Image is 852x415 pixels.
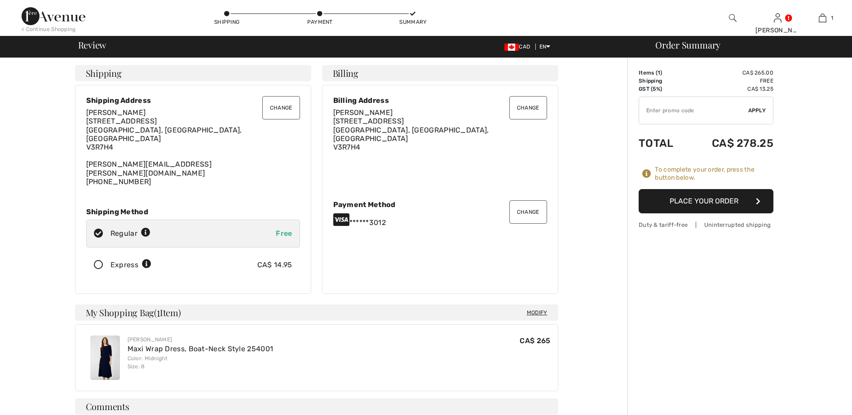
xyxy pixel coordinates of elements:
h4: Comments [75,398,558,415]
td: Items ( ) [639,69,687,77]
div: Order Summary [645,40,847,49]
span: [PERSON_NAME] [333,108,393,117]
div: Summary [399,18,426,26]
img: 1ère Avenue [22,7,85,25]
span: Free [276,229,292,238]
span: CA$ 265 [520,336,550,345]
div: Regular [110,228,150,239]
img: My Info [774,13,781,23]
button: Change [509,200,547,224]
td: Shipping [639,77,687,85]
span: [STREET_ADDRESS] [GEOGRAPHIC_DATA], [GEOGRAPHIC_DATA], [GEOGRAPHIC_DATA] V3R7H4 [86,117,242,151]
button: Place Your Order [639,189,773,213]
div: Color: Midnight Size: 8 [128,354,274,371]
div: [PERSON_NAME] [755,26,799,35]
span: Billing [333,69,358,78]
td: Total [639,128,687,159]
div: Shipping Method [86,207,300,216]
span: EN [539,44,551,50]
div: Billing Address [333,96,547,105]
div: Duty & tariff-free | Uninterrupted shipping [639,221,773,229]
span: 1 [831,14,833,22]
div: [PERSON_NAME] [128,336,274,344]
div: [PERSON_NAME][EMAIL_ADDRESS][PERSON_NAME][DOMAIN_NAME] [PHONE_NUMBER] [86,108,300,186]
span: 1 [658,70,660,76]
div: Payment Method [333,200,547,209]
span: Apply [748,106,766,115]
button: Change [262,96,300,119]
td: Free [687,77,773,85]
h4: My Shopping Bag [75,305,558,321]
td: CA$ 13.25 [687,85,773,93]
img: Canadian Dollar [504,44,519,51]
div: Payment [306,18,333,26]
a: Sign In [774,13,781,22]
div: CA$ 14.95 [257,260,292,270]
button: Change [509,96,547,119]
td: CA$ 278.25 [687,128,773,159]
span: Modify [527,308,547,317]
span: [STREET_ADDRESS] [GEOGRAPHIC_DATA], [GEOGRAPHIC_DATA], [GEOGRAPHIC_DATA] V3R7H4 [333,117,489,151]
input: Promo code [639,97,748,124]
img: Maxi Wrap Dress, Boat-Neck Style 254001 [90,336,120,380]
div: Express [110,260,151,270]
span: [PERSON_NAME] [86,108,146,117]
img: search the website [729,13,737,23]
span: Shipping [86,69,122,78]
td: CA$ 265.00 [687,69,773,77]
div: To complete your order, press the button below. [655,166,773,182]
span: CAD [504,44,534,50]
a: Maxi Wrap Dress, Boat-Neck Style 254001 [128,344,274,353]
img: My Bag [819,13,826,23]
div: Shipping Address [86,96,300,105]
span: ( Item) [154,306,181,318]
div: Shipping [213,18,240,26]
td: GST (5%) [639,85,687,93]
div: < Continue Shopping [22,25,76,33]
a: 1 [800,13,844,23]
span: Review [78,40,106,49]
span: 1 [157,306,160,318]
